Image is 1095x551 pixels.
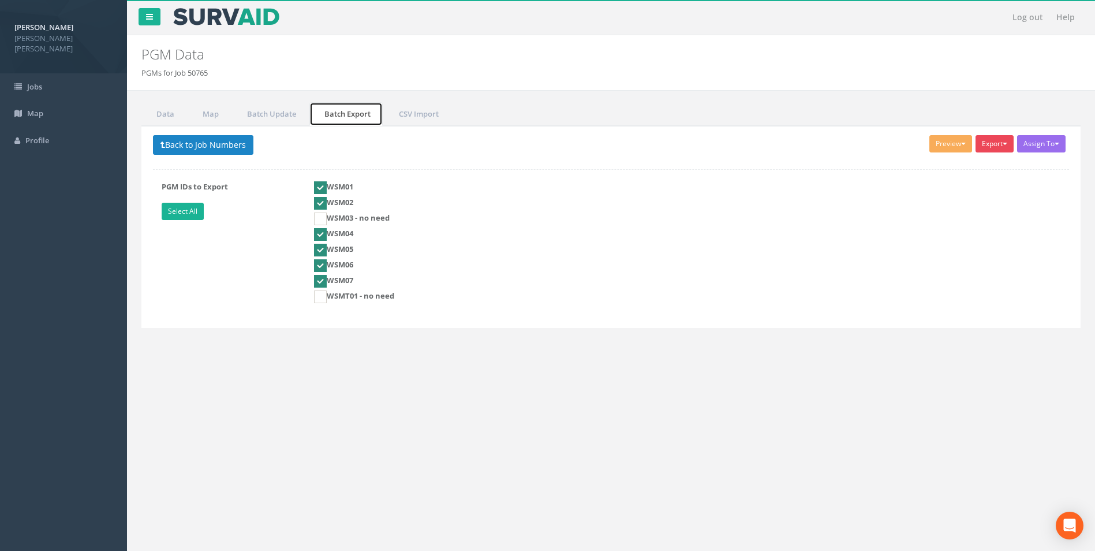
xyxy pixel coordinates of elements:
[314,259,353,272] label: WSM06
[141,68,208,79] li: PGMs for Job 50765
[27,81,42,92] span: Jobs
[314,228,353,241] label: WSM04
[14,33,113,54] span: [PERSON_NAME] [PERSON_NAME]
[153,181,305,223] label: PGM IDs to Export
[314,181,353,194] label: WSM01
[141,102,186,126] a: Data
[309,102,383,126] a: Batch Export
[1056,512,1083,539] div: Open Intercom Messenger
[188,102,231,126] a: Map
[14,22,73,32] strong: [PERSON_NAME]
[314,291,394,303] label: WSMT01 - no need
[232,102,308,126] a: Batch Update
[314,244,353,256] label: WSM05
[976,135,1014,152] button: Export
[314,275,353,288] label: WSM07
[141,47,921,62] h2: PGM Data
[153,135,253,155] button: Back to Job Numbers
[929,135,972,152] button: Preview
[1017,135,1066,152] button: Assign To
[162,203,204,220] a: Select All
[14,19,113,54] a: [PERSON_NAME] [PERSON_NAME] [PERSON_NAME]
[314,213,390,225] label: WSM03 - no need
[27,108,43,118] span: Map
[384,102,451,126] a: CSV Import
[25,135,49,146] span: Profile
[314,197,353,210] label: WSM02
